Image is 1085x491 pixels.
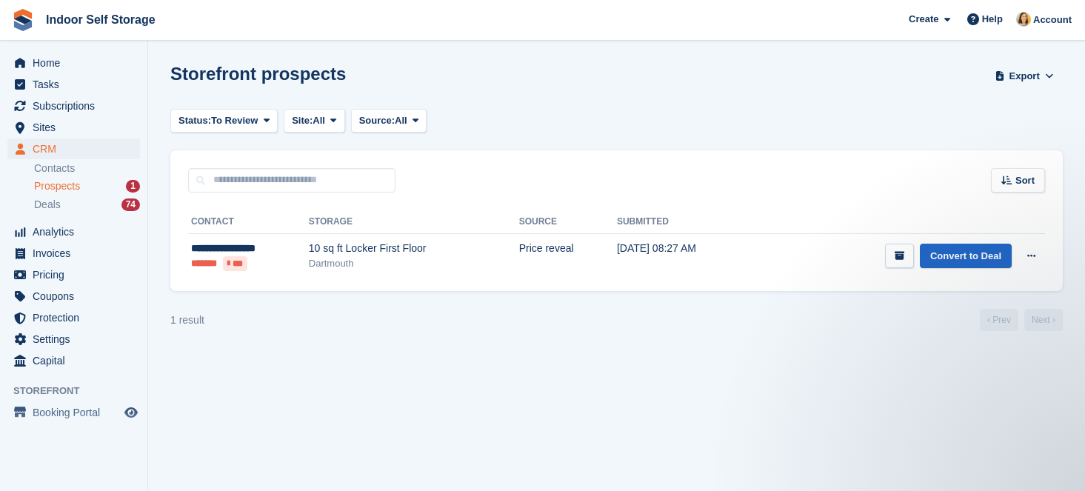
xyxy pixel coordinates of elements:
th: Contact [188,210,309,234]
a: Contacts [34,161,140,176]
span: Settings [33,329,121,350]
span: Booking Portal [33,402,121,423]
span: Status: [178,113,211,128]
span: Analytics [33,221,121,242]
button: Source: All [351,109,427,133]
button: Site: All [284,109,345,133]
span: Source: [359,113,395,128]
span: Home [33,53,121,73]
td: Price reveal [519,233,617,279]
nav: Page [977,309,1066,331]
span: Invoices [33,243,121,264]
span: Sort [1015,173,1035,188]
a: menu [7,53,140,73]
a: menu [7,307,140,328]
span: All [395,113,407,128]
div: 10 sq ft Locker First Floor [309,241,519,256]
a: menu [7,117,140,138]
span: Account [1033,13,1072,27]
a: menu [7,138,140,159]
a: Indoor Self Storage [40,7,161,32]
a: Preview store [122,404,140,421]
span: Coupons [33,286,121,307]
span: CRM [33,138,121,159]
a: Next [1024,309,1063,331]
a: menu [7,329,140,350]
td: [DATE] 08:27 AM [617,233,759,279]
span: Storefront [13,384,147,398]
div: 1 [126,180,140,193]
span: Site: [292,113,313,128]
div: Dartmouth [309,256,519,271]
h1: Storefront prospects [170,64,346,84]
span: Tasks [33,74,121,95]
span: Deals [34,198,61,212]
a: menu [7,74,140,95]
span: Protection [33,307,121,328]
th: Submitted [617,210,759,234]
span: All [313,113,325,128]
a: menu [7,402,140,423]
a: Prospects 1 [34,178,140,194]
span: Sites [33,117,121,138]
span: To Review [211,113,258,128]
a: menu [7,96,140,116]
a: Deals 74 [34,197,140,213]
span: Capital [33,350,121,371]
button: Export [992,64,1057,88]
a: Previous [980,309,1018,331]
a: menu [7,286,140,307]
img: stora-icon-8386f47178a22dfd0bd8f6a31ec36ba5ce8667c1dd55bd0f319d3a0aa187defe.svg [12,9,34,31]
a: menu [7,243,140,264]
div: 1 result [170,313,204,328]
a: Convert to Deal [920,244,1012,268]
a: menu [7,264,140,285]
th: Source [519,210,617,234]
span: Help [982,12,1003,27]
th: Storage [309,210,519,234]
a: menu [7,221,140,242]
button: Status: To Review [170,109,278,133]
a: menu [7,350,140,371]
span: Export [1009,69,1040,84]
div: 74 [121,198,140,211]
img: Emma Higgins [1016,12,1031,27]
span: Pricing [33,264,121,285]
span: Create [909,12,938,27]
span: Prospects [34,179,80,193]
span: Subscriptions [33,96,121,116]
